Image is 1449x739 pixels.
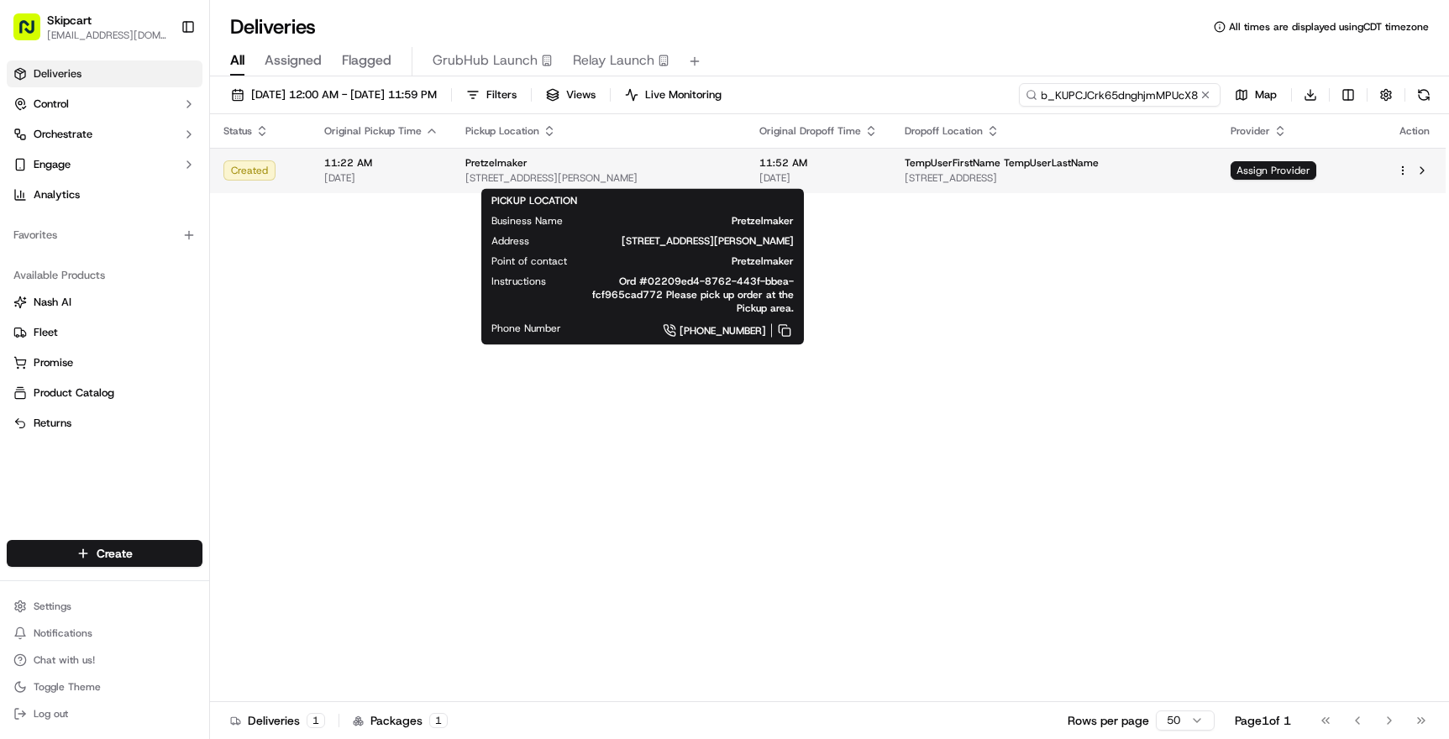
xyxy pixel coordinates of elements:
[7,648,202,672] button: Chat with us!
[17,17,50,50] img: Nash
[1231,161,1316,180] span: Assign Provider
[645,87,722,102] span: Live Monitoring
[34,626,92,640] span: Notifications
[223,124,252,138] span: Status
[167,285,203,297] span: Pylon
[17,160,47,191] img: 1736555255976-a54dd68f-1ca7-489b-9aae-adbdc363a1c4
[905,171,1204,185] span: [STREET_ADDRESS]
[223,83,444,107] button: [DATE] 12:00 AM - [DATE] 11:59 PM
[44,108,302,126] input: Got a question? Start typing here...
[353,712,448,729] div: Packages
[433,50,538,71] span: GrubHub Launch
[230,712,325,729] div: Deliveries
[680,324,766,338] span: [PHONE_NUMBER]
[47,29,167,42] button: [EMAIL_ADDRESS][DOMAIN_NAME]
[17,67,306,94] p: Welcome 👋
[7,262,202,289] div: Available Products
[491,194,577,207] span: PICKUP LOCATION
[7,181,202,208] a: Analytics
[34,295,71,310] span: Nash AI
[34,244,129,260] span: Knowledge Base
[251,87,437,102] span: [DATE] 12:00 AM - [DATE] 11:59 PM
[7,702,202,726] button: Log out
[7,7,174,47] button: Skipcart[EMAIL_ADDRESS][DOMAIN_NAME]
[1019,83,1221,107] input: Type to search
[57,177,213,191] div: We're available if you need us!
[7,621,202,645] button: Notifications
[7,595,202,618] button: Settings
[135,237,276,267] a: 💻API Documentation
[286,165,306,186] button: Start new chat
[13,295,196,310] a: Nash AI
[7,349,202,376] button: Promise
[491,275,546,288] span: Instructions
[573,275,794,315] span: Ord #02209ed4-8762-443f-bbea-fcf965cad772 Please pick up order at the Pickup area.
[34,653,95,667] span: Chat with us!
[34,187,80,202] span: Analytics
[230,50,244,71] span: All
[538,83,603,107] button: Views
[759,171,878,185] span: [DATE]
[307,713,325,728] div: 1
[34,385,114,401] span: Product Catalog
[491,254,567,268] span: Point of contact
[17,245,30,259] div: 📗
[1229,20,1429,34] span: All times are displayed using CDT timezone
[1227,83,1284,107] button: Map
[7,91,202,118] button: Control
[10,237,135,267] a: 📗Knowledge Base
[7,151,202,178] button: Engage
[465,124,539,138] span: Pickup Location
[465,171,732,185] span: [STREET_ADDRESS][PERSON_NAME]
[491,322,561,335] span: Phone Number
[230,13,316,40] h1: Deliveries
[7,319,202,346] button: Fleet
[324,124,422,138] span: Original Pickup Time
[486,87,517,102] span: Filters
[465,156,528,170] span: Pretzelmaker
[34,416,71,431] span: Returns
[556,234,794,248] span: [STREET_ADDRESS][PERSON_NAME]
[7,675,202,699] button: Toggle Theme
[566,87,596,102] span: Views
[34,157,71,172] span: Engage
[265,50,322,71] span: Assigned
[429,713,448,728] div: 1
[7,60,202,87] a: Deliveries
[13,385,196,401] a: Product Catalog
[324,156,438,170] span: 11:22 AM
[34,325,58,340] span: Fleet
[588,322,794,340] a: [PHONE_NUMBER]
[7,289,202,316] button: Nash AI
[491,234,529,248] span: Address
[97,545,133,562] span: Create
[1068,712,1149,729] p: Rows per page
[324,171,438,185] span: [DATE]
[759,124,861,138] span: Original Dropoff Time
[34,97,69,112] span: Control
[1235,712,1291,729] div: Page 1 of 1
[7,380,202,406] button: Product Catalog
[47,12,92,29] button: Skipcart
[594,254,794,268] span: Pretzelmaker
[342,50,391,71] span: Flagged
[34,707,68,721] span: Log out
[7,222,202,249] div: Favorites
[13,416,196,431] a: Returns
[1255,87,1277,102] span: Map
[617,83,729,107] button: Live Monitoring
[1412,83,1436,107] button: Refresh
[34,127,92,142] span: Orchestrate
[57,160,276,177] div: Start new chat
[7,540,202,567] button: Create
[34,66,81,81] span: Deliveries
[34,355,73,370] span: Promise
[573,50,654,71] span: Relay Launch
[590,214,794,228] span: Pretzelmaker
[759,156,878,170] span: 11:52 AM
[459,83,524,107] button: Filters
[905,124,983,138] span: Dropoff Location
[7,410,202,437] button: Returns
